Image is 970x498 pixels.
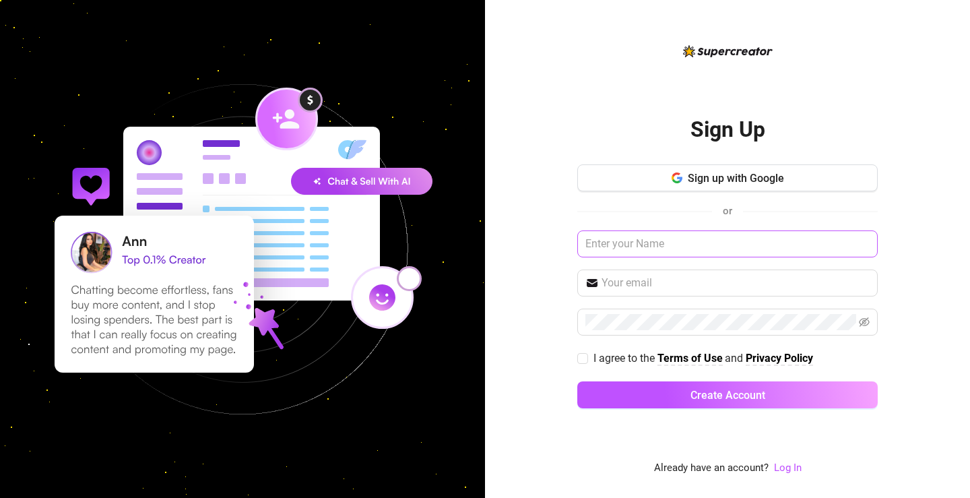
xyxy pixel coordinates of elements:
[577,230,878,257] input: Enter your Name
[746,352,813,366] a: Privacy Policy
[577,381,878,408] button: Create Account
[657,352,723,366] a: Terms of Use
[602,275,870,291] input: Your email
[859,317,870,328] span: eye-invisible
[774,460,802,476] a: Log In
[577,164,878,191] button: Sign up with Google
[593,352,657,365] span: I agree to the
[725,352,746,365] span: and
[683,45,773,57] img: logo-BBDzfeDw.svg
[690,116,765,144] h2: Sign Up
[746,352,813,365] strong: Privacy Policy
[690,389,765,402] span: Create Account
[654,460,769,476] span: Already have an account?
[774,462,802,474] a: Log In
[657,352,723,365] strong: Terms of Use
[9,16,476,483] img: signup-background-D0MIrEPF.svg
[688,172,784,185] span: Sign up with Google
[723,205,732,217] span: or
